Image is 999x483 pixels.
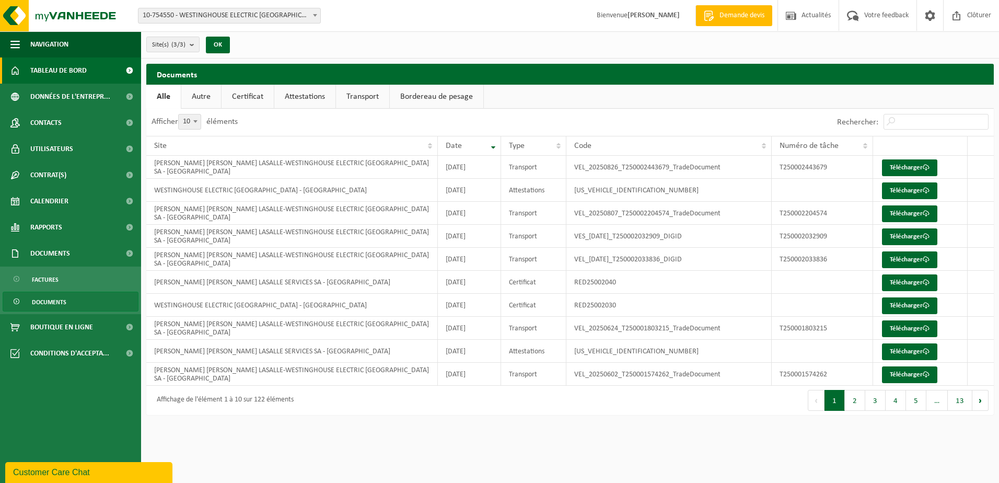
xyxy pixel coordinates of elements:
span: Tableau de bord [30,57,87,84]
td: VEL_[DATE]_T250002033836_DIGID [566,248,772,271]
a: Télécharger [882,366,937,383]
button: Site(s)(3/3) [146,37,200,52]
a: Télécharger [882,228,937,245]
td: T250002033836 [772,248,873,271]
count: (3/3) [171,41,185,48]
td: Attestations [501,340,566,363]
td: VES_[DATE]_T250002032909_DIGID [566,225,772,248]
span: Contrat(s) [30,162,66,188]
td: Transport [501,202,566,225]
strong: [PERSON_NAME] [628,11,680,19]
button: 1 [824,390,845,411]
span: 10-754550 - WESTINGHOUSE ELECTRIC BELGIUM - NIVELLES [138,8,320,23]
a: Télécharger [882,343,937,360]
span: Documents [30,240,70,267]
td: [PERSON_NAME] [PERSON_NAME] LASALLE-WESTINGHOUSE ELECTRIC [GEOGRAPHIC_DATA] SA - [GEOGRAPHIC_DATA] [146,248,438,271]
a: Télécharger [882,320,937,337]
td: T250002204574 [772,202,873,225]
td: T250002032909 [772,225,873,248]
td: [DATE] [438,317,501,340]
a: Télécharger [882,297,937,314]
div: Affichage de l'élément 1 à 10 sur 122 éléments [152,391,294,410]
td: [PERSON_NAME] [PERSON_NAME] LASALLE-WESTINGHOUSE ELECTRIC [GEOGRAPHIC_DATA] SA - [GEOGRAPHIC_DATA] [146,363,438,386]
span: Rapports [30,214,62,240]
a: Documents [3,292,138,312]
span: Données de l'entrepr... [30,84,110,110]
td: [PERSON_NAME] [PERSON_NAME] LASALLE-WESTINGHOUSE ELECTRIC [GEOGRAPHIC_DATA] SA - [GEOGRAPHIC_DATA] [146,317,438,340]
a: Certificat [222,85,274,109]
button: 5 [906,390,926,411]
button: 13 [948,390,972,411]
button: Previous [808,390,824,411]
td: WESTINGHOUSE ELECTRIC [GEOGRAPHIC_DATA] - [GEOGRAPHIC_DATA] [146,179,438,202]
td: [DATE] [438,363,501,386]
td: Transport [501,156,566,179]
span: Boutique en ligne [30,314,93,340]
td: [DATE] [438,179,501,202]
span: Documents [32,292,66,312]
td: VEL_20250807_T250002204574_TradeDocument [566,202,772,225]
a: Télécharger [882,251,937,268]
span: Site(s) [152,37,185,53]
a: Autre [181,85,221,109]
a: Transport [336,85,389,109]
td: [US_VEHICLE_IDENTIFICATION_NUMBER] [566,179,772,202]
span: Site [154,142,167,150]
iframe: chat widget [5,460,175,483]
span: … [926,390,948,411]
td: VEL_20250602_T250001574262_TradeDocument [566,363,772,386]
td: T250002443679 [772,156,873,179]
button: Next [972,390,989,411]
a: Demande devis [695,5,772,26]
td: Certificat [501,271,566,294]
span: 10 [179,114,201,129]
td: T250001803215 [772,317,873,340]
td: Transport [501,248,566,271]
td: [DATE] [438,225,501,248]
td: [PERSON_NAME] [PERSON_NAME] LASALLE SERVICES SA - [GEOGRAPHIC_DATA] [146,271,438,294]
td: WESTINGHOUSE ELECTRIC [GEOGRAPHIC_DATA] - [GEOGRAPHIC_DATA] [146,294,438,317]
span: 10 [178,114,201,130]
span: Numéro de tâche [780,142,839,150]
span: Code [574,142,591,150]
span: Demande devis [717,10,767,21]
td: Certificat [501,294,566,317]
a: Télécharger [882,274,937,291]
label: Rechercher: [837,118,878,126]
td: Attestations [501,179,566,202]
h2: Documents [146,64,994,84]
button: OK [206,37,230,53]
td: Transport [501,363,566,386]
a: Attestations [274,85,335,109]
td: [DATE] [438,294,501,317]
td: [US_VEHICLE_IDENTIFICATION_NUMBER] [566,340,772,363]
button: 2 [845,390,865,411]
td: VEL_20250624_T250001803215_TradeDocument [566,317,772,340]
td: [DATE] [438,248,501,271]
span: Utilisateurs [30,136,73,162]
span: Date [446,142,462,150]
a: Télécharger [882,205,937,222]
td: [DATE] [438,340,501,363]
td: T250001574262 [772,363,873,386]
button: 4 [886,390,906,411]
button: 3 [865,390,886,411]
span: 10-754550 - WESTINGHOUSE ELECTRIC BELGIUM - NIVELLES [138,8,321,24]
td: Transport [501,317,566,340]
td: [PERSON_NAME] [PERSON_NAME] LASALLE-WESTINGHOUSE ELECTRIC [GEOGRAPHIC_DATA] SA - [GEOGRAPHIC_DATA] [146,156,438,179]
td: [PERSON_NAME] [PERSON_NAME] LASALLE SERVICES SA - [GEOGRAPHIC_DATA] [146,340,438,363]
td: VEL_20250826_T250002443679_TradeDocument [566,156,772,179]
label: Afficher éléments [152,118,238,126]
td: Transport [501,225,566,248]
a: Alle [146,85,181,109]
a: Télécharger [882,159,937,176]
td: [PERSON_NAME] [PERSON_NAME] LASALLE-WESTINGHOUSE ELECTRIC [GEOGRAPHIC_DATA] SA - [GEOGRAPHIC_DATA] [146,202,438,225]
td: [DATE] [438,156,501,179]
span: Navigation [30,31,68,57]
td: [DATE] [438,271,501,294]
td: RED25002040 [566,271,772,294]
span: Conditions d'accepta... [30,340,109,366]
span: Factures [32,270,59,290]
a: Factures [3,269,138,289]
